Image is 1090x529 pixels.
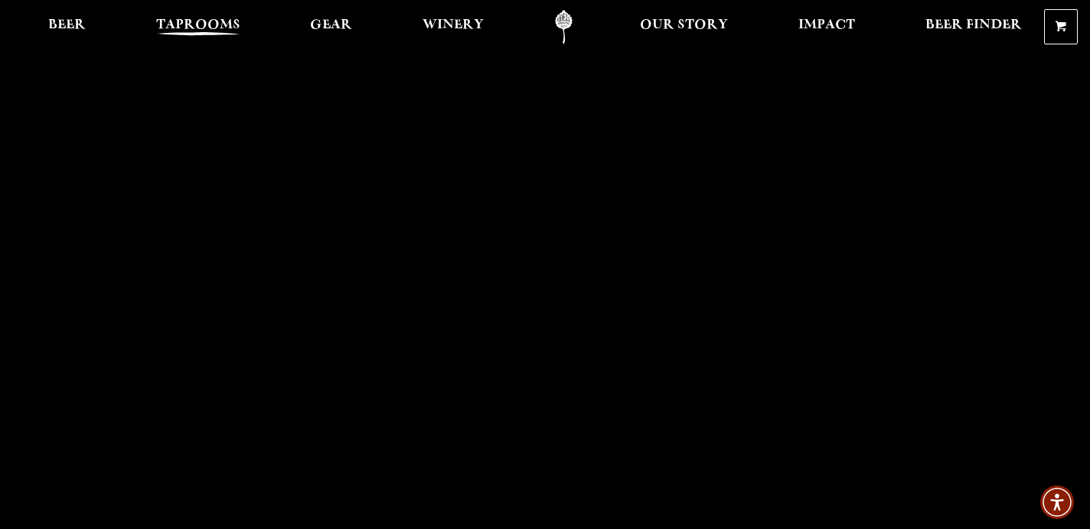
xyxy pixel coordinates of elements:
a: Winery [413,10,494,44]
span: Beer [48,19,86,31]
div: Accessibility Menu [1040,485,1074,519]
span: Winery [423,19,484,31]
span: Beer Finder [925,19,1022,31]
a: Taprooms [146,10,250,44]
a: Gear [300,10,362,44]
span: Impact [798,19,855,31]
a: Impact [788,10,865,44]
span: Gear [310,19,352,31]
span: Our Story [640,19,728,31]
a: Our Story [630,10,738,44]
span: Taprooms [156,19,240,31]
a: Beer Finder [915,10,1032,44]
a: Beer [38,10,96,44]
a: Odell Home [535,10,592,44]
